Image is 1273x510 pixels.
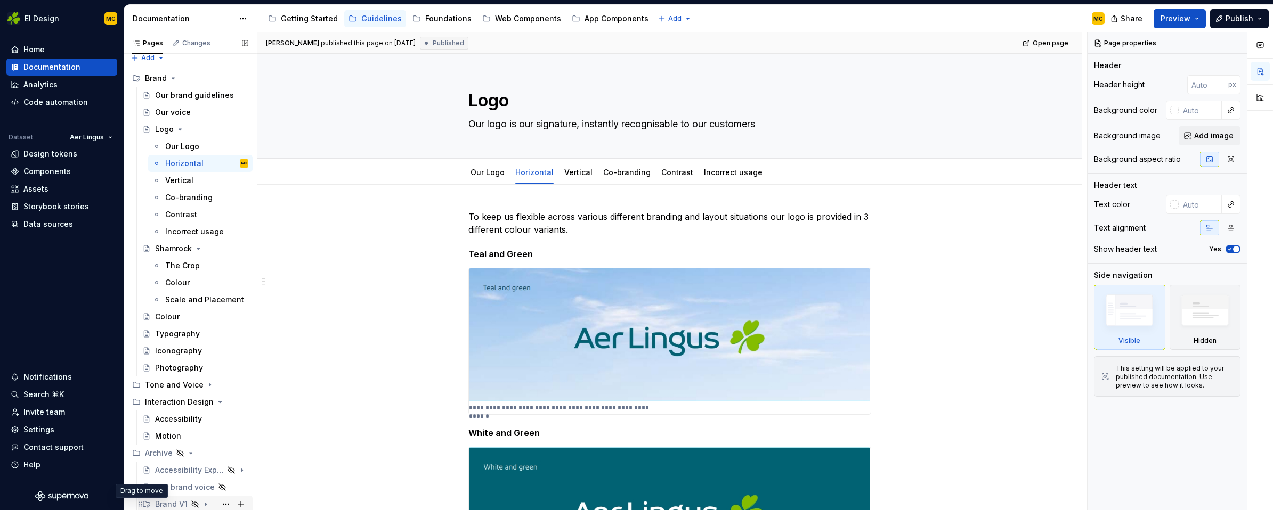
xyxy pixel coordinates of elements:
div: Iconography [155,346,202,356]
a: App Components [567,10,653,27]
div: Web Components [495,13,561,24]
a: Analytics [6,76,117,93]
div: Data sources [23,219,73,229]
button: Publish [1210,9,1269,28]
div: This setting will be applied to your published documentation. Use preview to see how it looks. [1116,364,1234,390]
input: Auto [1179,101,1222,120]
div: Storybook stories [23,201,89,212]
div: Contrast [657,161,698,183]
h5: White and Green [468,427,871,438]
div: Contrast [165,209,197,220]
div: Pages [132,39,163,47]
div: Documentation [133,13,233,24]
div: Background image [1094,130,1161,141]
div: Header [1094,60,1121,71]
a: Incorrect usage [704,168,763,177]
div: Header height [1094,79,1145,90]
a: Horizontal [515,168,554,177]
div: Design tokens [23,149,77,159]
a: Guidelines [344,10,406,27]
button: Search ⌘K [6,386,117,403]
div: Archive [128,445,253,462]
button: Aer Lingus [65,130,117,145]
p: px [1228,80,1236,89]
div: Hidden [1170,285,1241,350]
a: Accessibility Explained [138,462,253,479]
div: Our brand guidelines [155,90,234,101]
div: MC [106,14,116,23]
button: Add [655,11,695,26]
div: Our Logo [165,141,199,152]
div: Shamrock [155,243,192,254]
div: Background aspect ratio [1094,154,1181,164]
input: Auto [1179,195,1222,214]
div: Show header text [1094,244,1157,254]
h5: Teal and Green [468,249,871,259]
a: Invite team [6,404,117,421]
a: Storybook stories [6,198,117,215]
button: Add [128,51,168,65]
a: HorizontalMC [148,155,253,172]
a: Accessibility [138,410,253,427]
img: 06fb3fb5-8305-439a-b8a3-5f52839b380f.jpeg [469,268,871,401]
div: Settings [23,424,54,435]
div: Brand [145,73,167,84]
a: The Crop [148,257,253,274]
div: The Crop [165,260,200,271]
button: Preview [1154,9,1206,28]
a: Code automation [6,94,117,111]
div: Colour [165,277,190,288]
div: Components [23,166,71,177]
a: Design tokens [6,145,117,162]
button: Add image [1179,126,1240,145]
label: Yes [1209,245,1221,253]
div: Co-branding [165,192,213,203]
button: Help [6,456,117,473]
div: Photography [155,363,203,373]
a: Vertical [148,172,253,189]
a: Motion [138,427,253,445]
div: Page tree [264,8,653,29]
div: Interaction Design [128,393,253,410]
div: Visible [1118,336,1140,345]
a: Web Components [478,10,565,27]
div: Analytics [23,79,58,90]
div: Visible [1094,285,1165,350]
a: Documentation [6,59,117,76]
a: Open page [1019,36,1073,51]
a: Components [6,163,117,180]
div: Tone and Voice [128,376,253,393]
textarea: Logo [466,88,869,113]
div: Header text [1094,180,1137,191]
span: Publish [1226,13,1253,24]
a: Incorrect usage [148,223,253,240]
input: Auto [1187,75,1228,94]
div: App Components [585,13,648,24]
div: Dataset [9,133,33,142]
a: Colour [138,308,253,325]
div: Side navigation [1094,270,1153,281]
div: Vertical [165,175,193,186]
a: Vertical [564,168,593,177]
div: EI Design [25,13,59,24]
div: Our Logo [466,161,509,183]
a: Our Logo [471,168,505,177]
div: Brand [128,70,253,87]
button: Notifications [6,368,117,385]
div: Interaction Design [145,397,214,407]
img: 56b5df98-d96d-4d7e-807c-0afdf3bdaefa.png [7,12,20,25]
span: Add [141,54,155,62]
div: Hidden [1194,336,1217,345]
a: Co-branding [603,168,651,177]
a: Shamrock [138,240,253,257]
div: Invite team [23,407,65,417]
a: Home [6,41,117,58]
a: Getting Started [264,10,342,27]
div: Drag to move [116,484,168,498]
div: Horizontal [165,158,204,169]
svg: Supernova Logo [35,491,88,501]
div: Code automation [23,97,88,108]
a: Assets [6,180,117,198]
a: Our Logo [148,138,253,155]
